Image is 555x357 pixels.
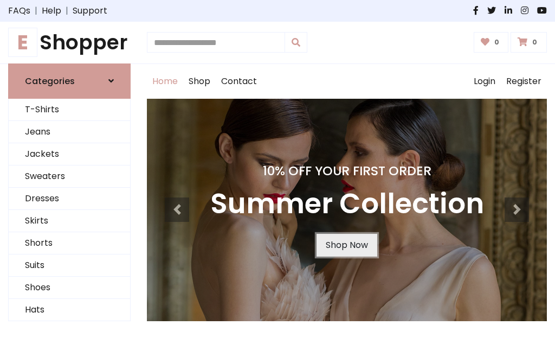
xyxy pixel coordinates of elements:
h1: Shopper [8,30,131,55]
a: Home [147,64,183,99]
a: Dresses [9,188,130,210]
span: 0 [492,37,502,47]
a: Shop Now [317,234,377,257]
a: Shoes [9,277,130,299]
span: 0 [530,37,540,47]
span: E [8,28,37,57]
a: Jeans [9,121,130,143]
a: Jackets [9,143,130,165]
a: Contact [216,64,262,99]
a: Help [42,4,61,17]
a: Shorts [9,232,130,254]
h6: Categories [25,76,75,86]
span: | [61,4,73,17]
span: | [30,4,42,17]
h4: 10% Off Your First Order [210,163,484,178]
h3: Summer Collection [210,187,484,221]
a: Login [468,64,501,99]
a: FAQs [8,4,30,17]
a: T-Shirts [9,99,130,121]
a: Shop [183,64,216,99]
a: 0 [474,32,509,53]
a: Suits [9,254,130,277]
a: EShopper [8,30,131,55]
a: Categories [8,63,131,99]
a: Support [73,4,107,17]
a: Skirts [9,210,130,232]
a: Hats [9,299,130,321]
a: 0 [511,32,547,53]
a: Sweaters [9,165,130,188]
a: Register [501,64,547,99]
